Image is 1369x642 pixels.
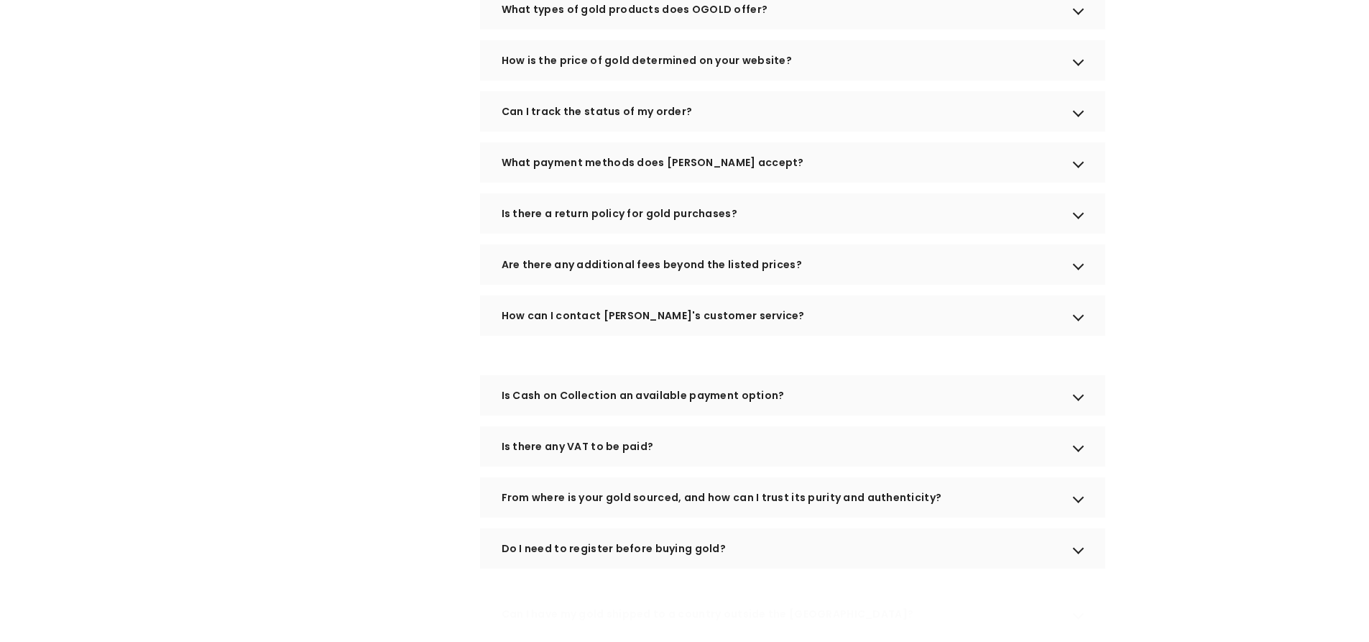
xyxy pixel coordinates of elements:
[480,594,1105,634] div: Can I have my gold shipped to a country outside the [GEOGRAPHIC_DATA]?
[480,295,1105,336] div: How can I contact [PERSON_NAME]'s customer service?
[480,528,1105,569] div: Do I need to register before buying gold?
[480,477,1105,518] div: From where is your gold sourced, and how can I trust its purity and authenticity?
[480,142,1105,183] div: What payment methods does [PERSON_NAME] accept?
[480,91,1105,132] div: Can I track the status of my order?
[480,193,1105,234] div: Is there a return policy for gold purchases?
[480,244,1105,285] div: Are there any additional fees beyond the listed prices?
[480,40,1105,81] div: How is the price of gold determined on your website?
[480,375,1105,416] div: Is Cash on Collection an available payment option?
[480,426,1105,467] div: Is there any VAT to be paid?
